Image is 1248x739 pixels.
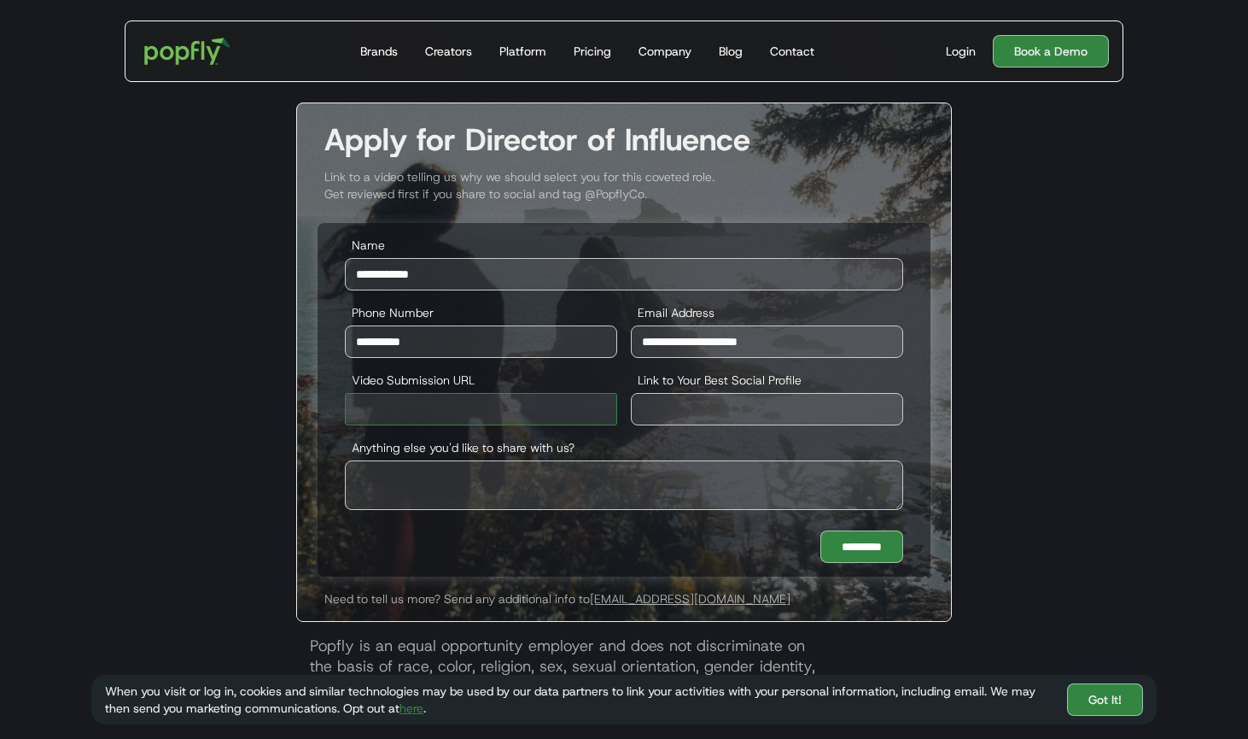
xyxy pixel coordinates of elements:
[353,21,405,81] a: Brands
[345,237,903,254] label: Name
[132,26,242,77] a: home
[345,439,903,456] label: Anything else you'd like to share with us?
[418,21,479,81] a: Creators
[993,35,1109,67] a: Book a Demo
[946,43,976,60] div: Login
[297,590,951,607] div: Need to tell us more? Send any additional info to
[105,683,1053,717] div: When you visit or log in, cookies and similar technologies may be used by our data partners to li...
[719,43,743,60] div: Blog
[499,43,546,60] div: Platform
[297,168,951,202] div: Link to a video telling us why we should select you for this coveted role. Get reviewed first if ...
[345,304,617,321] label: Phone Number
[590,591,790,607] a: [EMAIL_ADDRESS][DOMAIN_NAME]
[574,43,611,60] div: Pricing
[763,21,821,81] a: Contact
[631,372,903,389] label: Link to Your Best Social Profile
[399,701,423,716] a: here
[493,21,553,81] a: Platform
[567,21,618,81] a: Pricing
[360,43,398,60] div: Brands
[324,119,750,160] strong: Apply for Director of Influence
[631,304,903,321] label: Email Address
[712,21,749,81] a: Blog
[939,43,983,60] a: Login
[296,622,952,718] p: Popfly is an equal opportunity employer and does not discriminate on the basis of race, color, re...
[1067,683,1143,716] a: Got It!
[345,372,617,389] label: Video Submission URL
[425,43,472,60] div: Creators
[632,21,698,81] a: Company
[639,43,691,60] div: Company
[770,43,814,60] div: Contact
[318,223,930,577] form: Director of Influence Application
